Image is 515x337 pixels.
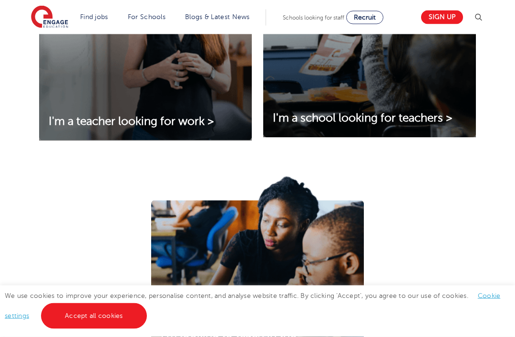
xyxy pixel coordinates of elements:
img: Engage Education [31,6,68,30]
a: Sign up [421,10,463,24]
span: I'm a teacher looking for work > [49,115,214,128]
a: Accept all cookies [41,303,147,329]
span: We use cookies to improve your experience, personalise content, and analyse website traffic. By c... [5,292,500,319]
a: Recruit [346,11,383,24]
a: I'm a teacher looking for work > [39,115,224,129]
a: Blogs & Latest News [185,13,250,20]
span: I'm a school looking for teachers > [273,112,453,125]
a: I'm a school looking for teachers > [263,112,462,126]
a: Find jobs [80,13,108,20]
a: For Schools [128,13,165,20]
span: Schools looking for staff [283,14,344,21]
span: Recruit [354,14,376,21]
